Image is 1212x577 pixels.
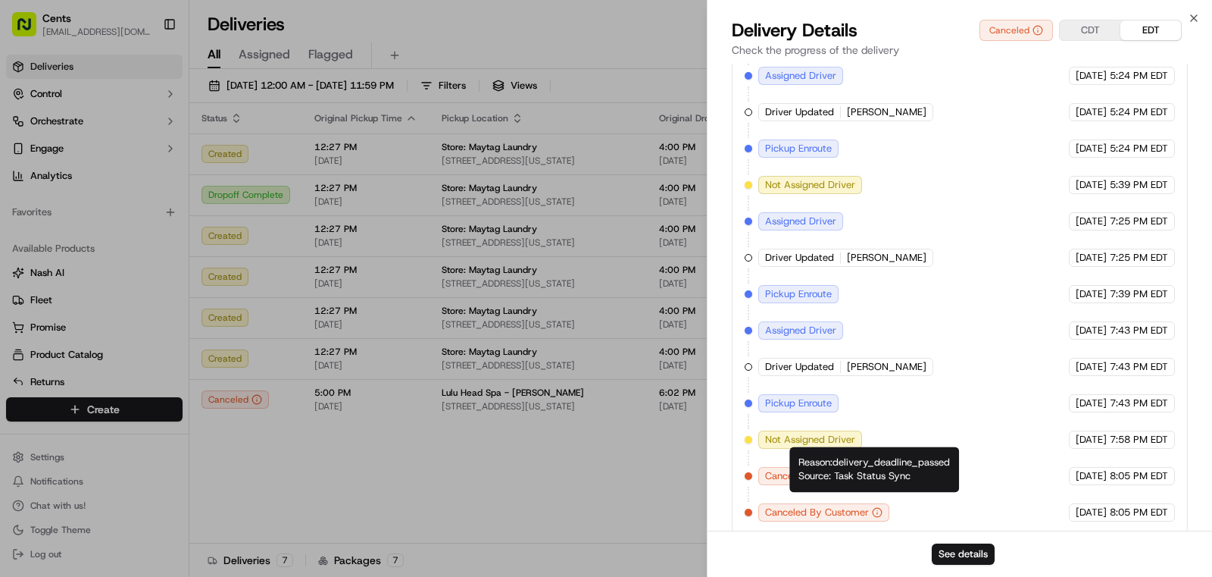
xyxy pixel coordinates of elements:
[1076,397,1107,410] span: [DATE]
[732,18,857,42] span: Delivery Details
[1110,178,1168,192] span: 5:39 PM EDT
[847,360,926,374] span: [PERSON_NAME]
[143,338,243,353] span: API Documentation
[126,275,131,287] span: •
[128,340,140,352] div: 💻
[765,433,855,447] span: Not Assigned Driver
[1076,215,1107,228] span: [DATE]
[134,275,165,287] span: [DATE]
[765,469,862,483] span: Canceled By Provider
[68,144,248,159] div: Start new chat
[1076,178,1107,192] span: [DATE]
[765,178,855,192] span: Not Assigned Driver
[1076,69,1107,83] span: [DATE]
[1076,251,1107,265] span: [DATE]
[134,234,165,246] span: [DATE]
[1076,433,1107,447] span: [DATE]
[1110,287,1168,301] span: 7:39 PM EDT
[1076,105,1107,119] span: [DATE]
[30,338,116,353] span: Knowledge Base
[15,60,276,84] p: Welcome 👋
[68,159,208,171] div: We're available if you need us!
[1110,69,1168,83] span: 5:24 PM EDT
[15,196,102,209] div: Past conversations
[47,275,123,287] span: [PERSON_NAME]
[122,332,249,359] a: 💻API Documentation
[732,42,1188,58] p: Check the progress of the delivery
[1110,324,1168,337] span: 7:43 PM EDT
[15,220,39,244] img: Jack Harpster
[765,287,832,301] span: Pickup Enroute
[979,20,1053,41] button: Canceled
[765,397,832,410] span: Pickup Enroute
[765,251,834,265] span: Driver Updated
[1060,20,1120,40] button: CDT
[1110,215,1168,228] span: 7:25 PM EDT
[765,360,834,374] span: Driver Updated
[126,234,131,246] span: •
[789,447,959,492] div: Reason: delivery_deadline_passed
[1076,469,1107,483] span: [DATE]
[765,324,836,337] span: Assigned Driver
[765,69,836,83] span: Assigned Driver
[15,340,27,352] div: 📗
[151,375,183,387] span: Pylon
[1110,397,1168,410] span: 7:43 PM EDT
[765,105,834,119] span: Driver Updated
[258,149,276,167] button: Start new chat
[1110,360,1168,374] span: 7:43 PM EDT
[765,142,832,155] span: Pickup Enroute
[15,14,45,45] img: Nash
[1076,287,1107,301] span: [DATE]
[1110,433,1168,447] span: 7:58 PM EDT
[235,193,276,212] button: See all
[39,97,273,113] input: Got a question? Start typing here...
[15,261,39,285] img: Masood Aslam
[9,332,122,359] a: 📗Knowledge Base
[1110,506,1168,519] span: 8:05 PM EDT
[1110,469,1168,483] span: 8:05 PM EDT
[1076,142,1107,155] span: [DATE]
[847,251,926,265] span: [PERSON_NAME]
[1076,324,1107,337] span: [DATE]
[1076,360,1107,374] span: [DATE]
[847,105,926,119] span: [PERSON_NAME]
[765,215,836,228] span: Assigned Driver
[15,144,42,171] img: 1736555255976-a54dd68f-1ca7-489b-9aae-adbdc363a1c4
[30,276,42,288] img: 1736555255976-a54dd68f-1ca7-489b-9aae-adbdc363a1c4
[1110,142,1168,155] span: 5:24 PM EDT
[798,469,911,482] span: Source: Task Status Sync
[107,375,183,387] a: Powered byPylon
[1076,506,1107,519] span: [DATE]
[32,144,59,171] img: 8571987876998_91fb9ceb93ad5c398215_72.jpg
[47,234,123,246] span: [PERSON_NAME]
[1110,251,1168,265] span: 7:25 PM EDT
[932,544,995,565] button: See details
[1110,105,1168,119] span: 5:24 PM EDT
[765,506,869,519] span: Canceled By Customer
[1120,20,1181,40] button: EDT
